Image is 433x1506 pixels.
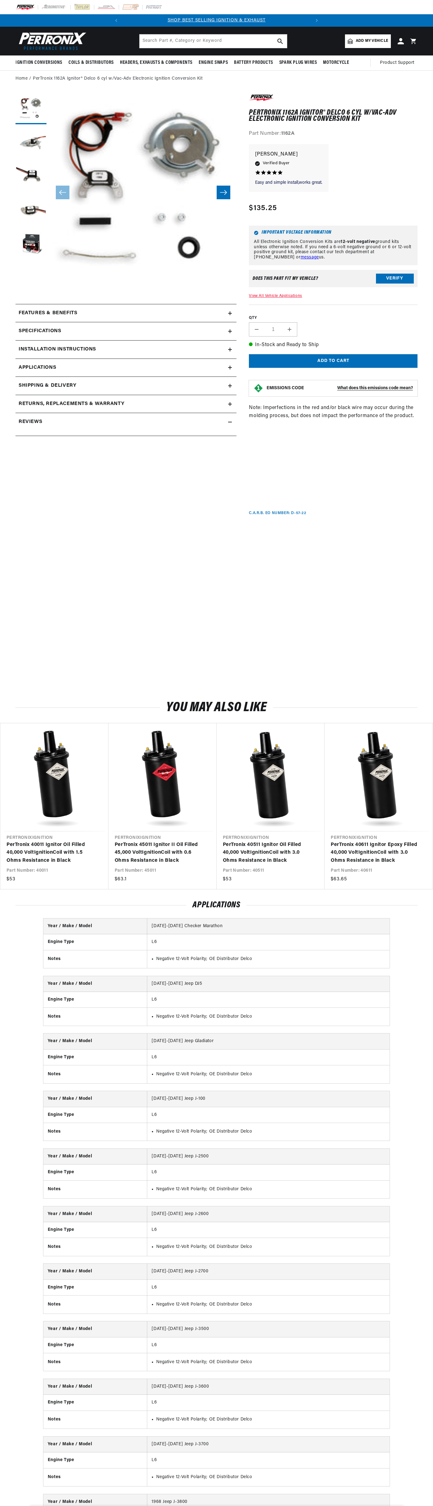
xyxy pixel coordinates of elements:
strong: 1162A [281,131,295,136]
strong: 12-volt negative [341,240,375,244]
td: [DATE]-[DATE] Jeep J-2700 [147,1264,390,1279]
span: Motorcycle [323,59,349,66]
th: Notes [43,1296,147,1314]
img: Pertronix [15,30,87,52]
th: Engine Type [43,1107,147,1123]
strong: EMISSIONS CODE [267,386,304,390]
td: [DATE]-[DATE] Checker Marathon [147,918,390,934]
input: Search Part #, Category or Keyword [139,34,287,48]
th: Engine Type [43,1222,147,1238]
button: Load image 4 in gallery view [15,196,46,227]
button: Translation missing: en.sections.announcements.previous_announcement [110,14,122,27]
span: $135.25 [249,203,277,214]
li: Negative 12-Volt Polarity; OE Distributor Delco [156,1186,385,1193]
button: search button [273,34,287,48]
td: [DATE]-[DATE] Jeep J-3500 [147,1321,390,1337]
th: Year / Make / Model [43,1033,147,1049]
h2: You may also like [15,702,418,714]
a: PerTronix 45011 Ignitor II Oil Filled 45,000 VoltIgnitionCoil with 0.6 Ohms Resistance in Black [115,841,204,865]
span: Verified Buyer [263,160,289,167]
img: Emissions code [254,383,263,393]
h2: Shipping & Delivery [19,382,76,390]
th: Engine Type [43,1165,147,1180]
a: Applications [15,359,236,377]
h2: Specifications [19,327,61,335]
th: Year / Make / Model [43,1379,147,1395]
td: L6 [147,1222,390,1238]
button: Slide right [217,186,230,199]
span: Coils & Distributors [68,59,114,66]
a: SHOP BEST SELLING IGNITION & EXHAUST [168,18,266,23]
a: PerTronix 40511 Ignitor Oil Filled 40,000 VoltIgnitionCoil with 3.0 Ohms Resistance in Black [223,841,312,865]
a: View All Vehicle Applications [249,294,302,298]
span: Headers, Exhausts & Components [120,59,192,66]
media-gallery: Gallery Viewer [15,93,236,292]
li: Negative 12-Volt Polarity; OE Distributor Delco [156,1013,385,1020]
td: L6 [147,1165,390,1180]
th: Notes [43,950,147,968]
summary: Returns, Replacements & Warranty [15,395,236,413]
summary: Specifications [15,322,236,340]
div: Part Number: [249,130,418,138]
div: Announcement [122,17,311,24]
th: Year / Make / Model [43,1437,147,1452]
li: Negative 12-Volt Polarity; OE Distributor Delco [156,1301,385,1308]
th: Engine Type [43,1337,147,1353]
span: Product Support [380,59,414,66]
h1: PerTronix 1162A Ignitor® Delco 6 cyl w/Vac-Adv Electronic Ignition Conversion Kit [249,110,418,122]
button: Slide left [56,186,69,199]
th: Notes [43,1411,147,1429]
summary: Features & Benefits [15,304,236,322]
button: Load image 2 in gallery view [15,127,46,158]
a: PerTronix 1162A Ignitor® Delco 6 cyl w/Vac-Adv Electronic Ignition Conversion Kit [33,75,203,82]
a: message [301,255,319,260]
li: Negative 12-Volt Polarity; OE Distributor Delco [156,1071,385,1078]
th: Notes [43,1008,147,1026]
td: L6 [147,992,390,1008]
th: Year / Make / Model [43,1206,147,1222]
span: Ignition Conversions [15,59,62,66]
label: QTY [249,315,418,321]
a: PerTronix 40611 Ignitor Epoxy Filled 40,000 VoltIgnitionCoil with 3.0 Ohms Resistance in Black [331,841,420,865]
span: Battery Products [234,59,273,66]
p: All Electronic Ignition Conversion Kits are ground kits unless otherwise noted. If you need a 6-v... [254,240,413,260]
li: Negative 12-Volt Polarity; OE Distributor Delco [156,1128,385,1135]
td: L6 [147,1279,390,1295]
summary: Product Support [380,55,418,70]
th: Year / Make / Model [43,918,147,934]
th: Year / Make / Model [43,1091,147,1107]
th: Notes [43,1065,147,1083]
summary: Headers, Exhausts & Components [117,55,196,70]
td: L6 [147,1452,390,1468]
div: Note: Imperfections in the red and/or black wire may occur during the molding process, but does n... [249,93,418,516]
summary: Battery Products [231,55,276,70]
summary: Coils & Distributors [65,55,117,70]
th: Notes [43,1353,147,1371]
span: Add my vehicle [356,38,388,44]
summary: Shipping & Delivery [15,377,236,395]
a: PerTronix 40011 Ignitor Oil Filled 40,000 VoltIgnitionCoil with 1.5 Ohms Resistance in Black [7,841,96,865]
button: Add to cart [249,354,418,368]
th: Engine Type [43,992,147,1008]
th: Year / Make / Model [43,1264,147,1279]
h6: Important Voltage Information [254,231,413,235]
th: Year / Make / Model [43,976,147,992]
li: Negative 12-Volt Polarity; OE Distributor Delco [156,1359,385,1366]
td: [DATE]-[DATE] Jeep J-2600 [147,1206,390,1222]
p: In-Stock and Ready to Ship [249,341,418,349]
th: Year / Make / Model [43,1149,147,1165]
span: Spark Plug Wires [279,59,317,66]
button: EMISSIONS CODEWhat does this emissions code mean? [267,385,413,391]
th: Notes [43,1123,147,1141]
h2: Installation instructions [19,346,96,354]
button: Load image 1 in gallery view [15,93,46,124]
summary: Motorcycle [320,55,352,70]
td: L6 [147,1395,390,1411]
li: Negative 12-Volt Polarity; OE Distributor Delco [156,956,385,962]
td: [DATE]-[DATE] Jeep J-3600 [147,1379,390,1395]
td: L6 [147,1337,390,1353]
th: Notes [43,1468,147,1486]
p: Easy and simple install,works great. [255,180,322,186]
li: Negative 12-Volt Polarity; OE Distributor Delco [156,1474,385,1481]
th: Year / Make / Model [43,1321,147,1337]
